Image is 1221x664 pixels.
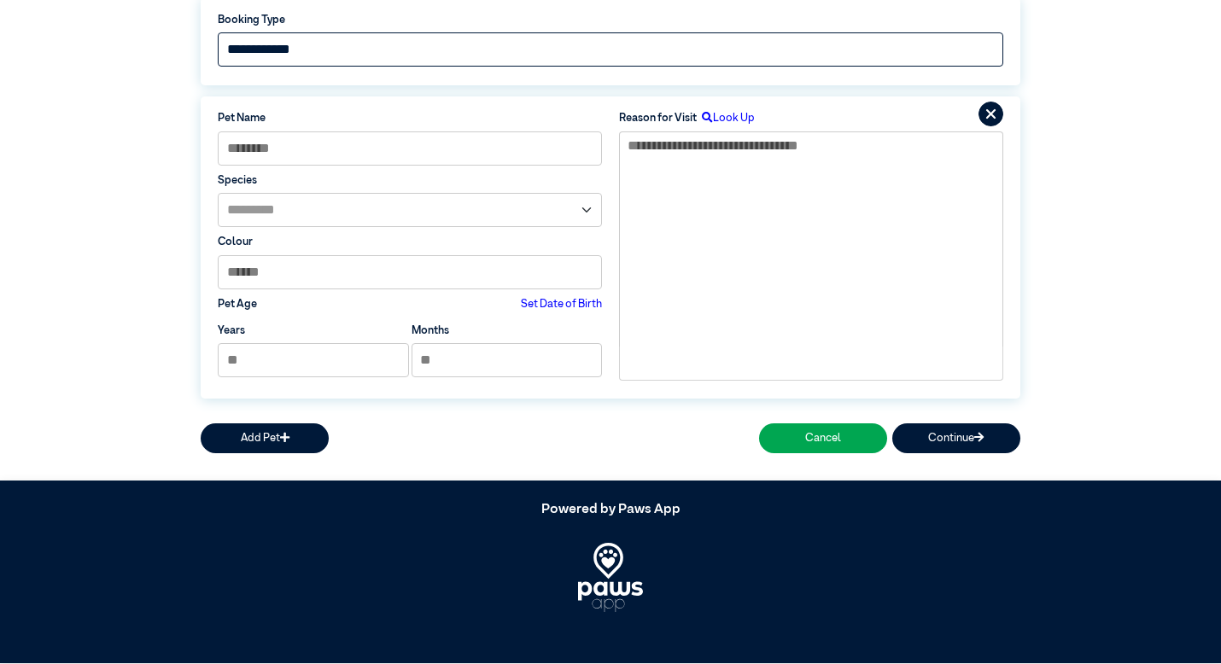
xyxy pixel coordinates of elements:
label: Set Date of Birth [521,296,602,312]
label: Booking Type [218,12,1003,28]
img: PawsApp [578,544,644,612]
label: Pet Name [218,110,602,126]
label: Reason for Visit [619,110,697,126]
label: Pet Age [218,296,257,312]
label: Species [218,172,602,189]
label: Months [412,323,449,339]
button: Continue [892,423,1020,453]
label: Look Up [697,110,755,126]
h5: Powered by Paws App [201,503,1020,519]
button: Add Pet [201,423,329,453]
label: Colour [218,234,602,250]
button: Cancel [759,423,887,453]
label: Years [218,323,245,339]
